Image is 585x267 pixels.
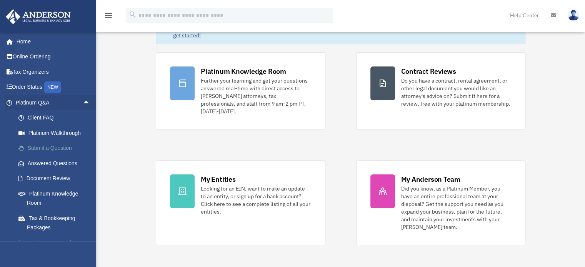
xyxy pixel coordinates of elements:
div: Did you know, as a Platinum Member, you have an entire professional team at your disposal? Get th... [401,185,511,231]
a: Platinum Q&Aarrow_drop_up [5,95,102,110]
a: Platinum Knowledge Room [11,186,102,211]
a: Land Trust & Deed Forum [11,235,102,250]
a: menu [104,13,113,20]
a: Tax Organizers [5,64,102,80]
div: Do you have a contract, rental agreement, or other legal document you would like an attorney's ad... [401,77,511,108]
div: My Entities [201,174,235,184]
i: search [128,10,137,19]
img: User Pic [568,10,579,21]
img: Anderson Advisors Platinum Portal [3,9,73,24]
div: Contract Reviews [401,66,456,76]
a: Tax & Bookkeeping Packages [11,211,102,235]
div: My Anderson Team [401,174,460,184]
a: Online Ordering [5,49,102,65]
a: Document Review [11,171,102,186]
a: Home [5,34,98,49]
div: Platinum Knowledge Room [201,66,286,76]
a: Submit a Question [11,141,102,156]
div: Further your learning and get your questions answered real-time with direct access to [PERSON_NAM... [201,77,311,115]
a: My Anderson Team Did you know, as a Platinum Member, you have an entire professional team at your... [356,160,525,245]
a: My Entities Looking for an EIN, want to make an update to an entity, or sign up for a bank accoun... [156,160,325,245]
div: NEW [44,81,61,93]
a: Platinum Walkthrough [11,125,102,141]
span: arrow_drop_up [83,95,98,111]
div: Looking for an EIN, want to make an update to an entity, or sign up for a bank account? Click her... [201,185,311,216]
a: Order StatusNEW [5,80,102,95]
a: Client FAQ [11,110,102,126]
a: Platinum Knowledge Room Further your learning and get your questions answered real-time with dire... [156,52,325,129]
a: Answered Questions [11,156,102,171]
i: menu [104,11,113,20]
a: Contract Reviews Do you have a contract, rental agreement, or other legal document you would like... [356,52,525,129]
